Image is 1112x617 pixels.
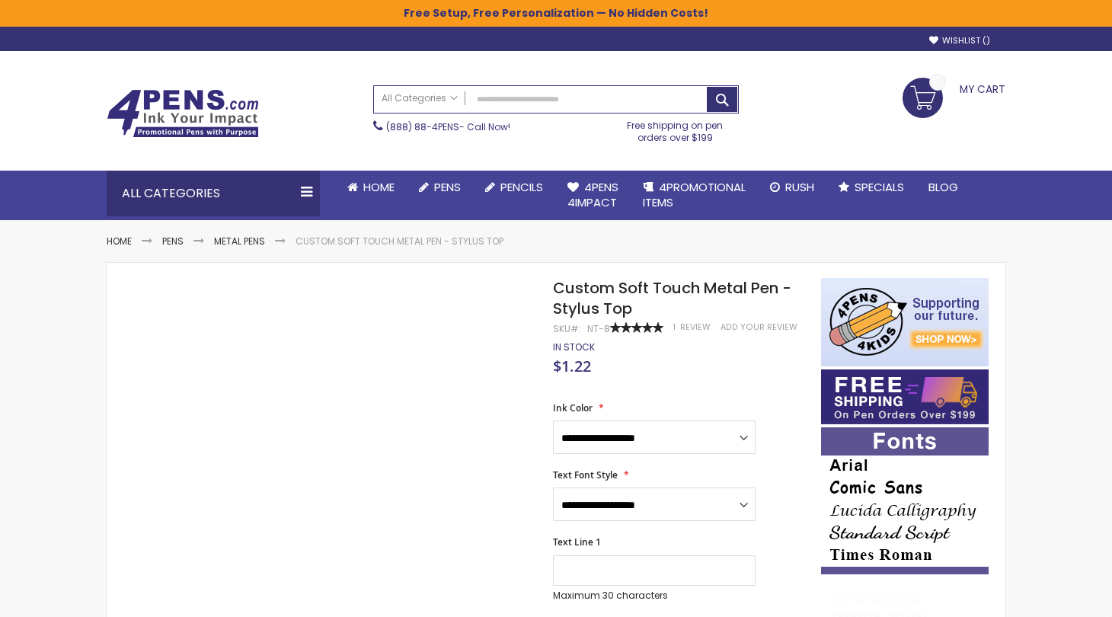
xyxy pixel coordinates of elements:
[162,235,184,248] a: Pens
[587,323,610,335] div: NT-8
[107,235,132,248] a: Home
[386,120,459,133] a: (888) 88-4PENS
[500,179,543,195] span: Pencils
[855,179,904,195] span: Specials
[631,171,758,220] a: 4PROMOTIONALITEMS
[553,356,591,376] span: $1.22
[673,321,676,333] span: 1
[553,341,595,353] div: Availability
[758,171,826,204] a: Rush
[916,171,970,204] a: Blog
[553,590,756,602] p: Maximum 30 characters
[553,322,581,335] strong: SKU
[555,171,631,220] a: 4Pens4impact
[553,535,601,548] span: Text Line 1
[553,468,618,481] span: Text Font Style
[929,35,990,46] a: Wishlist
[434,179,461,195] span: Pens
[335,171,407,204] a: Home
[553,277,791,319] span: Custom Soft Touch Metal Pen - Stylus Top
[826,171,916,204] a: Specials
[107,171,320,216] div: All Categories
[610,322,663,333] div: 100%
[673,321,713,333] a: 1 Review
[821,278,989,366] img: 4pens 4 kids
[107,89,259,138] img: 4Pens Custom Pens and Promotional Products
[363,179,395,195] span: Home
[721,321,797,333] a: Add Your Review
[386,120,510,133] span: - Call Now!
[553,401,593,414] span: Ink Color
[928,179,958,195] span: Blog
[612,113,740,144] div: Free shipping on pen orders over $199
[567,179,618,210] span: 4Pens 4impact
[407,171,473,204] a: Pens
[680,321,711,333] span: Review
[296,235,503,248] li: Custom Soft Touch Metal Pen - Stylus Top
[821,369,989,424] img: Free shipping on orders over $199
[382,92,458,104] span: All Categories
[821,427,989,574] img: font-personalization-examples
[785,179,814,195] span: Rush
[473,171,555,204] a: Pencils
[374,86,465,111] a: All Categories
[553,340,595,353] span: In stock
[214,235,265,248] a: Metal Pens
[643,179,746,210] span: 4PROMOTIONAL ITEMS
